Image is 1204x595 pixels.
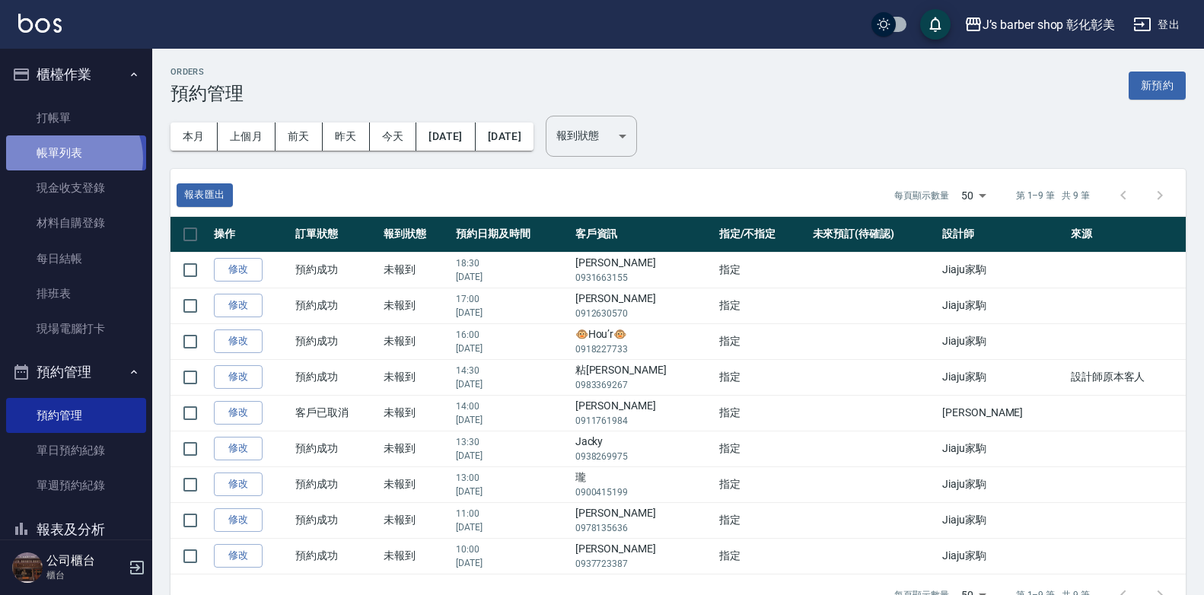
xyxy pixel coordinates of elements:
p: 0937723387 [575,557,712,571]
p: [DATE] [456,485,567,498]
p: 每頁顯示數量 [894,189,949,202]
td: 預約成功 [291,502,380,538]
td: 指定 [715,466,809,502]
a: 每日結帳 [6,241,146,276]
a: 材料自購登錄 [6,205,146,240]
td: 指定 [715,502,809,538]
p: [DATE] [456,306,567,320]
td: 預約成功 [291,466,380,502]
td: 未報到 [380,395,452,431]
button: 新預約 [1129,72,1186,100]
a: 修改 [214,473,263,496]
td: 未報到 [380,538,452,574]
td: 指定 [715,359,809,395]
a: 單日預約紀錄 [6,433,146,468]
td: 🐵Hou’r🐵 [572,323,715,359]
a: 修改 [214,401,263,425]
a: 帳單列表 [6,135,146,170]
td: 預約成功 [291,431,380,466]
p: [DATE] [456,449,567,463]
p: 11:00 [456,507,567,520]
a: 現金收支登錄 [6,170,146,205]
td: 指定 [715,288,809,323]
td: 指定 [715,538,809,574]
a: 修改 [214,544,263,568]
button: 今天 [370,123,417,151]
th: 報到狀態 [380,217,452,253]
td: 指定 [715,431,809,466]
td: Jiaju家駒 [938,466,1067,502]
td: 指定 [715,395,809,431]
a: 新預約 [1129,78,1186,92]
h2: Orders [170,67,244,77]
button: [DATE] [476,123,534,151]
td: Jacky [572,431,715,466]
button: 登出 [1127,11,1186,39]
th: 預約日期及時間 [452,217,571,253]
th: 訂單狀態 [291,217,380,253]
button: 預約管理 [6,352,146,392]
p: 0931663155 [575,271,712,285]
td: [PERSON_NAME] [938,395,1067,431]
p: [DATE] [456,556,567,570]
button: [DATE] [416,123,475,151]
td: 客戶已取消 [291,395,380,431]
td: 指定 [715,252,809,288]
p: 0983369267 [575,378,712,392]
td: Jiaju家駒 [938,502,1067,538]
button: 前天 [276,123,323,151]
th: 操作 [210,217,291,253]
td: 未報到 [380,359,452,395]
p: [DATE] [456,413,567,427]
td: Jiaju家駒 [938,252,1067,288]
th: 來源 [1067,217,1186,253]
td: Jiaju家駒 [938,323,1067,359]
p: 0918227733 [575,342,712,356]
td: 粘[PERSON_NAME] [572,359,715,395]
p: 14:30 [456,364,567,377]
button: save [920,9,951,40]
a: 排班表 [6,276,146,311]
button: 昨天 [323,123,370,151]
td: 未報到 [380,323,452,359]
td: 預約成功 [291,323,380,359]
p: 14:00 [456,399,567,413]
p: 17:00 [456,292,567,306]
td: Jiaju家駒 [938,431,1067,466]
p: 0900415199 [575,485,712,499]
p: 0912630570 [575,307,712,320]
p: 0911761984 [575,414,712,428]
td: 預約成功 [291,359,380,395]
button: 報表及分析 [6,510,146,549]
th: 客戶資訊 [572,217,715,253]
div: J’s barber shop 彰化彰美 [983,15,1115,34]
p: 0978135636 [575,521,712,535]
a: 修改 [214,329,263,353]
p: 16:00 [456,328,567,342]
td: 預約成功 [291,538,380,574]
td: [PERSON_NAME] [572,395,715,431]
p: 0938269975 [575,450,712,463]
td: 未報到 [380,502,452,538]
a: 修改 [214,437,263,460]
td: Jiaju家駒 [938,538,1067,574]
td: 未報到 [380,431,452,466]
p: [DATE] [456,520,567,534]
p: 第 1–9 筆 共 9 筆 [1016,189,1090,202]
p: [DATE] [456,342,567,355]
a: 單週預約紀錄 [6,468,146,503]
a: 現場電腦打卡 [6,311,146,346]
p: [DATE] [456,270,567,284]
button: 上個月 [218,123,276,151]
h5: 公司櫃台 [46,553,124,568]
p: [DATE] [456,377,567,391]
td: 瓏 [572,466,715,502]
a: 修改 [214,508,263,532]
th: 未來預訂(待確認) [809,217,939,253]
h3: 預約管理 [170,83,244,104]
img: Logo [18,14,62,33]
div: 50 [955,175,992,216]
button: 報表匯出 [177,183,233,207]
td: [PERSON_NAME] [572,288,715,323]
